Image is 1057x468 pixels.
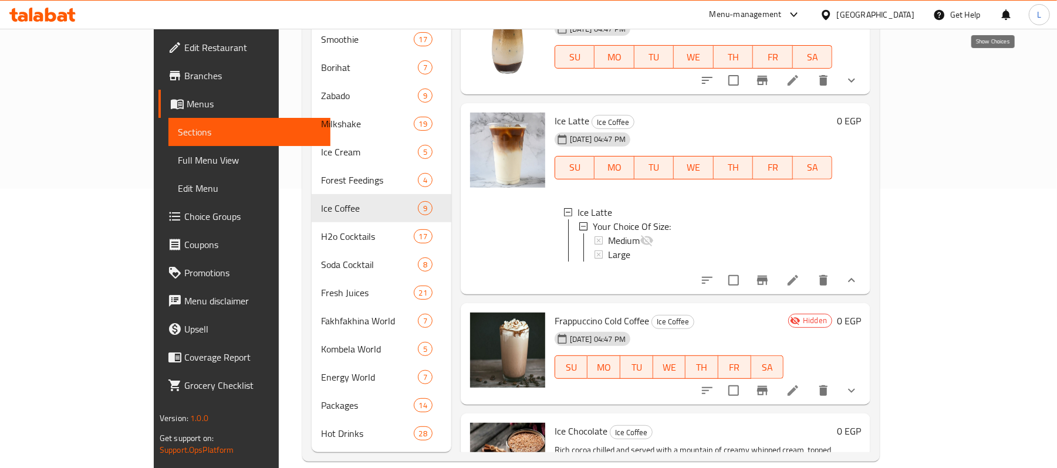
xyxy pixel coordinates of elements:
[184,238,321,252] span: Coupons
[578,205,612,219] span: Ice Latte
[184,209,321,223] span: Choice Groups
[158,33,330,62] a: Edit Restaurant
[798,49,828,66] span: SA
[158,287,330,315] a: Menu disclaimer
[418,370,433,384] div: items
[555,156,595,179] button: SU
[610,426,652,439] span: Ice Coffee
[753,45,792,69] button: FR
[312,222,451,250] div: H2o Cocktails17
[693,266,721,294] button: sort-choices
[685,355,718,379] button: TH
[168,118,330,146] a: Sections
[418,145,433,159] div: items
[418,259,432,270] span: 8
[312,335,451,363] div: Kombela World5
[560,359,583,376] span: SU
[418,60,433,74] div: items
[714,45,753,69] button: TH
[793,45,832,69] button: SA
[321,201,418,215] span: Ice Coffee
[414,428,432,439] span: 28
[418,175,432,186] span: 4
[555,422,607,440] span: Ice Chocolate
[751,355,784,379] button: SA
[321,89,418,103] span: Zabado
[321,426,414,440] div: Hot Drinks
[158,230,330,259] a: Coupons
[560,159,590,176] span: SU
[418,90,432,101] span: 9
[312,391,451,419] div: Packages14
[158,371,330,399] a: Grocery Checklist
[658,359,681,376] span: WE
[187,97,321,111] span: Menus
[718,159,748,176] span: TH
[753,156,792,179] button: FR
[592,116,634,129] span: Ice Coffee
[470,313,545,388] img: Frappuccino Cold Coffee
[565,134,630,145] span: [DATE] 04:47 PM
[321,229,414,243] span: H2o Cocktails
[809,266,838,294] button: delete
[414,229,433,243] div: items
[608,233,640,247] span: Medium
[587,355,620,379] button: MO
[640,233,654,247] svg: Hidden
[592,359,616,376] span: MO
[418,314,433,328] div: items
[718,49,748,66] span: TH
[786,73,800,87] a: Edit menu item
[168,174,330,202] a: Edit Menu
[321,398,414,412] div: Packages
[178,153,321,167] span: Full Menu View
[678,159,708,176] span: WE
[690,359,714,376] span: TH
[184,350,321,364] span: Coverage Report
[634,45,674,69] button: TU
[838,377,866,405] button: show more
[418,147,432,158] span: 5
[418,203,432,214] span: 9
[418,62,432,73] span: 7
[321,173,418,187] span: Forest Feedings
[158,259,330,287] a: Promotions
[160,430,214,446] span: Get support on:
[837,313,861,329] h6: 0 EGP
[651,315,694,329] div: Ice Coffee
[748,266,776,294] button: Branch-specific-item
[418,89,433,103] div: items
[184,69,321,83] span: Branches
[608,247,630,262] span: Large
[321,370,418,384] span: Energy World
[845,273,859,287] svg: Show Choices
[555,355,588,379] button: SU
[321,117,414,131] div: Milkshake
[312,250,451,279] div: Soda Cocktail8
[321,145,418,159] span: Ice Cream
[599,49,629,66] span: MO
[693,66,721,94] button: sort-choices
[321,286,414,300] span: Fresh Juices
[184,294,321,308] span: Menu disclaimer
[414,32,433,46] div: items
[184,378,321,392] span: Grocery Checklist
[758,49,788,66] span: FR
[321,314,418,328] span: Fakhfakhina World
[312,82,451,110] div: Zabado9
[595,45,634,69] button: MO
[312,307,451,335] div: Fakhfakhina World7
[178,125,321,139] span: Sections
[653,355,686,379] button: WE
[184,322,321,336] span: Upsell
[599,159,629,176] span: MO
[158,315,330,343] a: Upsell
[321,342,418,356] div: Kombela World
[414,118,432,130] span: 19
[693,377,721,405] button: sort-choices
[158,343,330,371] a: Coverage Report
[414,286,433,300] div: items
[837,113,861,129] h6: 0 EGP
